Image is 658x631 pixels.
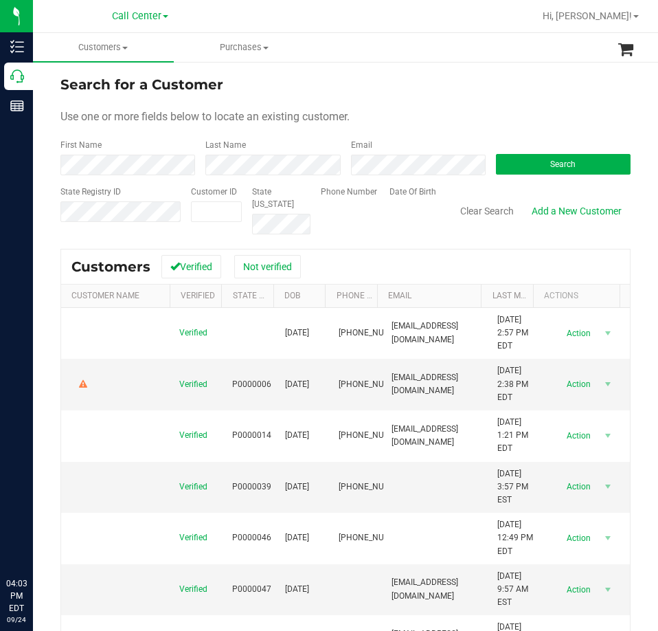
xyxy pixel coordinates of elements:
span: [DATE] [285,326,309,340]
span: [DATE] 12:49 PM EDT [497,518,534,558]
span: [EMAIL_ADDRESS][DOMAIN_NAME] [392,576,481,602]
span: [DATE] [285,583,309,596]
span: Purchases [174,41,314,54]
span: Hi, [PERSON_NAME]! [543,10,632,21]
span: [DATE] 1:21 PM EDT [497,416,534,456]
span: P0000014 [232,429,271,442]
a: Phone Number [337,291,400,300]
span: select [600,375,617,394]
span: Call Center [112,10,161,22]
span: select [600,529,617,548]
span: Verified [179,429,207,442]
a: Customers [33,33,174,62]
span: [DATE] 9:57 AM EST [497,570,534,610]
a: State Registry Id [233,291,305,300]
label: Customer ID [191,186,237,198]
span: Action [555,580,600,599]
div: Warning - Level 2 [77,378,89,391]
span: Customers [33,41,174,54]
span: Action [555,426,600,445]
span: P0000047 [232,583,271,596]
a: Last Modified [492,291,551,300]
span: [DATE] 2:57 PM EDT [497,313,534,353]
span: select [600,324,617,343]
span: P0000006 [232,378,271,391]
div: Actions [544,291,614,300]
span: select [600,580,617,599]
span: [PHONE_NUMBER] [339,326,407,340]
span: select [600,426,617,445]
label: State [US_STATE] [252,186,310,210]
span: Verified [179,531,207,544]
span: [PHONE_NUMBER] [339,480,407,494]
label: Email [351,139,372,151]
a: Customer Name [71,291,139,300]
iframe: Resource center [14,521,55,562]
span: [PHONE_NUMBER] [339,378,407,391]
button: Clear Search [451,199,523,223]
span: [PHONE_NUMBER] [339,531,407,544]
label: Phone Number [321,186,377,198]
span: Search [550,159,576,169]
span: select [600,477,617,496]
span: Verified [179,378,207,391]
span: Verified [179,480,207,494]
a: DOB [284,291,300,300]
span: P0000039 [232,480,271,494]
label: First Name [60,139,102,151]
span: [DATE] [285,429,309,442]
span: Action [555,529,600,548]
span: [EMAIL_ADDRESS][DOMAIN_NAME] [392,320,481,346]
span: Verified [179,583,207,596]
a: Purchases [174,33,315,62]
a: Verified [181,291,215,300]
span: Verified [179,326,207,340]
label: State Registry ID [60,186,121,198]
span: [DATE] [285,531,309,544]
button: Not verified [234,255,301,278]
span: P0000046 [232,531,271,544]
span: Action [555,477,600,496]
inline-svg: Call Center [10,69,24,83]
span: [DATE] [285,480,309,494]
span: [EMAIL_ADDRESS][DOMAIN_NAME] [392,423,481,449]
span: [DATE] 2:38 PM EDT [497,364,534,404]
p: 04:03 PM EDT [6,577,27,615]
a: Email [388,291,411,300]
inline-svg: Inventory [10,40,24,54]
span: Search for a Customer [60,76,223,93]
button: Search [496,154,631,175]
a: Add a New Customer [523,199,631,223]
button: Verified [161,255,221,278]
span: [PHONE_NUMBER] [339,429,407,442]
inline-svg: Reports [10,99,24,113]
span: [DATE] [285,378,309,391]
label: Last Name [205,139,246,151]
span: Action [555,324,600,343]
p: 09/24 [6,615,27,625]
span: [DATE] 3:57 PM EST [497,467,534,507]
span: Action [555,375,600,394]
span: Use one or more fields below to locate an existing customer. [60,110,350,123]
span: [EMAIL_ADDRESS][DOMAIN_NAME] [392,371,481,397]
label: Date Of Birth [389,186,436,198]
span: Customers [71,258,150,275]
